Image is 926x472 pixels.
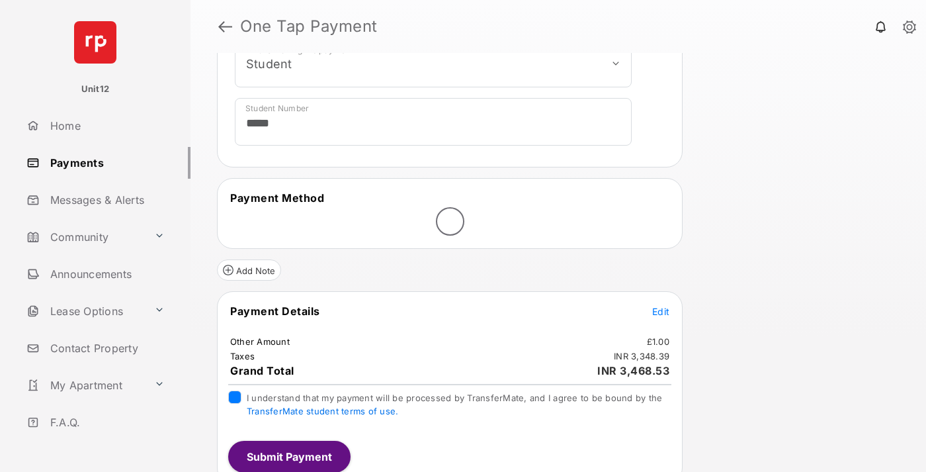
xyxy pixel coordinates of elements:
span: I understand that my payment will be processed by TransferMate, and I agree to be bound by the [247,393,662,416]
img: svg+xml;base64,PHN2ZyB4bWxucz0iaHR0cDovL3d3dy53My5vcmcvMjAwMC9zdmciIHdpZHRoPSI2NCIgaGVpZ2h0PSI2NC... [74,21,116,64]
span: Payment Details [230,305,320,318]
span: Grand Total [230,364,294,377]
a: Messages & Alerts [21,184,190,216]
button: Edit [652,305,669,318]
span: Edit [652,306,669,317]
a: Contact Property [21,332,190,364]
strong: One Tap Payment [240,19,378,34]
span: Payment Method [230,191,324,205]
p: Unit12 [81,83,110,96]
button: Add Note [217,260,281,281]
a: Announcements [21,258,190,290]
span: INR 3,468.53 [597,364,669,377]
a: Payments [21,147,190,179]
a: Lease Options [21,295,149,327]
a: TransferMate student terms of use. [247,406,398,416]
a: Home [21,110,190,142]
a: Community [21,221,149,253]
td: Other Amount [230,336,290,348]
td: Taxes [230,350,255,362]
a: My Apartment [21,369,149,401]
a: F.A.Q. [21,406,190,438]
td: £1.00 [646,336,670,348]
td: INR 3,348.39 [613,350,670,362]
